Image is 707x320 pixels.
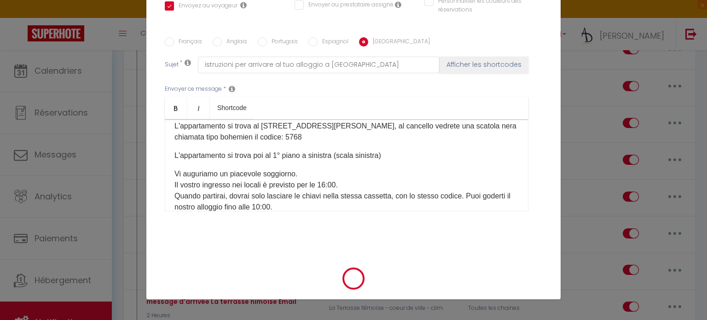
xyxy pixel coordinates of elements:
[395,1,401,8] i: Envoyer au prestataire si il est assigné
[165,85,222,93] label: Envoyer ce message
[187,97,210,119] a: Italic
[174,121,519,143] p: L'appartamento si trova al [STREET_ADDRESS][PERSON_NAME], al cancello vedrete una scatola nera ch...
[440,57,528,73] button: Afficher les shortcodes
[165,119,528,211] div: ​
[240,1,247,9] i: Envoyer au voyageur
[210,97,254,119] a: Shortcode
[222,37,247,47] label: Anglais
[368,37,430,47] label: [GEOGRAPHIC_DATA]
[165,97,187,119] a: Bold
[165,60,179,70] label: Sujet
[267,37,298,47] label: Portugais
[229,85,235,93] i: Message
[174,150,519,161] p: ​L'appartamento si trova poi al 1° piano a sinistra (scala sinistra)
[185,59,191,66] i: Subject
[174,37,202,47] label: Français
[318,37,348,47] label: Espagnol
[174,169,519,224] p: Vi auguriamo un piacevole soggiorno. Il vostro ingresso nei locali è previsto per le 16:00. Quand...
